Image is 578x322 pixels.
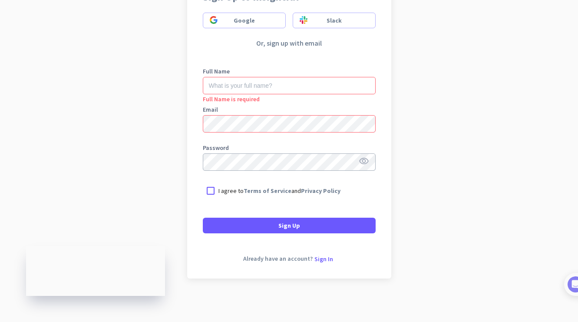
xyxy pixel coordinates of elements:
[327,16,342,25] span: Slack
[203,95,260,103] span: Full Name is required
[218,186,340,195] p: I agree to and
[203,39,376,47] p: Or, sign up with email
[203,77,376,94] input: What is your full name?
[243,256,313,262] span: Already have an account?
[203,218,376,233] button: Sign Up
[203,68,376,74] label: Full Name
[26,246,165,296] iframe: To enrich screen reader interactions, please activate Accessibility in Grammarly extension settings
[203,13,286,28] button: Sign in using googleGoogle
[314,255,333,263] span: Sign In
[203,106,376,113] label: Email
[300,16,307,24] img: Sign in using slack
[278,221,300,230] span: Sign Up
[203,145,376,151] label: Password
[293,13,376,28] button: Sign in using slackSlack
[244,187,291,195] a: Terms of Service
[301,187,340,195] a: Privacy Policy
[234,16,255,25] span: Google
[210,16,218,24] img: Sign in using google
[359,156,369,166] i: visibility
